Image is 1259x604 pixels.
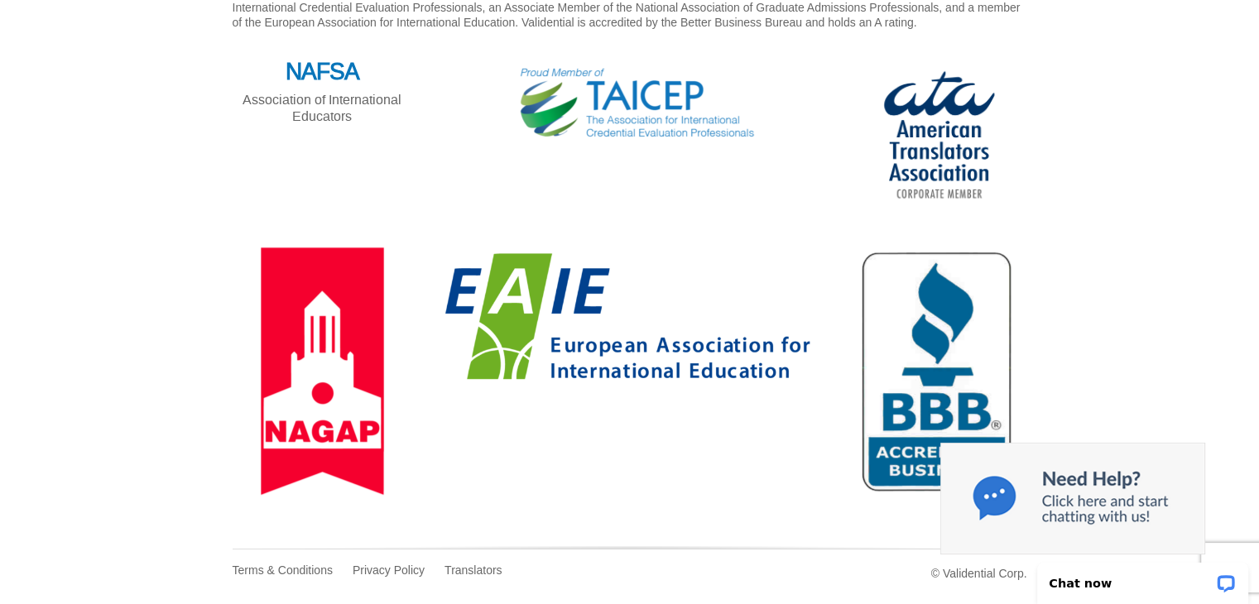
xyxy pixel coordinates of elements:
a: Terms & Conditions [233,563,333,577]
a: Translators [444,563,502,577]
img: Chat now [940,443,1205,554]
div: © Validential Corp. [630,566,1027,581]
strong: NAFSA [286,59,359,84]
h4: Association of International Educators [233,85,413,125]
a: Privacy Policy [353,563,425,577]
iframe: LiveChat chat widget [1026,552,1259,604]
